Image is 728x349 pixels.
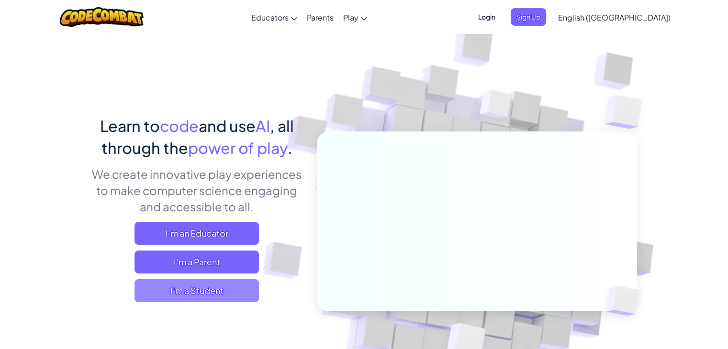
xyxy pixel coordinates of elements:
[511,8,546,26] button: Sign Up
[134,279,259,302] button: I'm a Student
[188,138,288,157] span: power of play
[343,12,358,22] span: Play
[558,12,671,22] span: English ([GEOGRAPHIC_DATA])
[472,8,501,26] button: Login
[134,251,259,273] a: I'm a Parent
[60,7,144,27] img: CodeCombat logo
[338,4,372,30] a: Play
[590,266,661,336] img: Overlap cubes
[302,4,338,30] a: Parents
[134,222,259,245] a: I'm an Educator
[553,4,675,30] a: English ([GEOGRAPHIC_DATA])
[461,71,530,142] img: Overlap cubes
[160,116,199,135] span: code
[586,72,669,153] img: Overlap cubes
[288,138,292,157] span: .
[199,116,256,135] span: and use
[91,166,302,215] p: We create innovative play experiences to make computer science engaging and accessible to all.
[256,116,270,135] span: AI
[251,12,289,22] span: Educators
[100,116,160,135] span: Learn to
[246,4,302,30] a: Educators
